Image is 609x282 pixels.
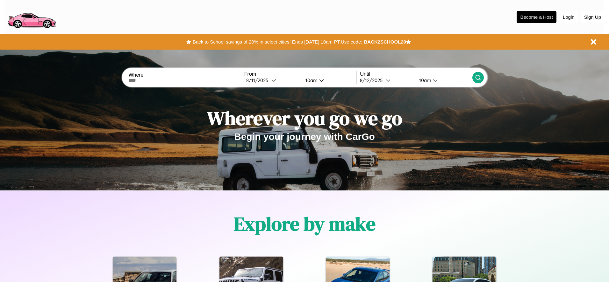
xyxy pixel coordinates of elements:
b: BACK2SCHOOL20 [364,39,406,45]
div: 8 / 12 / 2025 [360,77,386,83]
button: 10am [300,77,356,84]
div: 10am [416,77,433,83]
div: 8 / 11 / 2025 [246,77,271,83]
button: Become a Host [517,11,556,23]
button: Back to School savings of 20% in select cities! Ends [DATE] 10am PT.Use code: [191,38,364,46]
label: Where [128,72,240,78]
label: Until [360,71,472,77]
img: logo [5,3,59,30]
h1: Explore by make [234,211,376,237]
label: From [244,71,356,77]
button: 8/11/2025 [244,77,300,84]
button: Login [560,11,578,23]
button: 10am [414,77,472,84]
div: 10am [302,77,319,83]
button: Sign Up [581,11,604,23]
